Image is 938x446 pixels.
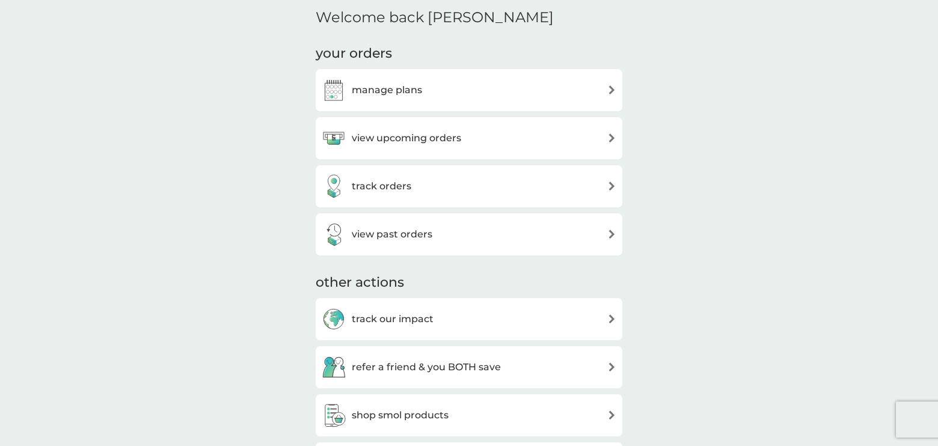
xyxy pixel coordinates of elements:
[352,359,501,375] h3: refer a friend & you BOTH save
[352,227,432,242] h3: view past orders
[352,408,449,423] h3: shop smol products
[607,85,616,94] img: arrow right
[352,82,422,98] h3: manage plans
[607,182,616,191] img: arrow right
[352,311,434,327] h3: track our impact
[316,273,404,292] h3: other actions
[607,133,616,142] img: arrow right
[607,230,616,239] img: arrow right
[352,130,461,146] h3: view upcoming orders
[607,362,616,371] img: arrow right
[352,179,411,194] h3: track orders
[607,314,616,323] img: arrow right
[316,9,554,26] h2: Welcome back [PERSON_NAME]
[316,44,392,63] h3: your orders
[607,411,616,420] img: arrow right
